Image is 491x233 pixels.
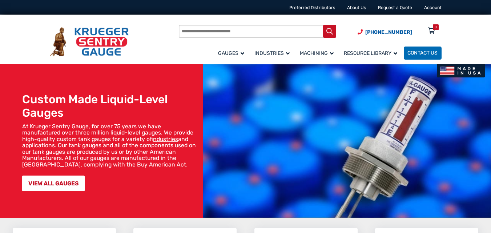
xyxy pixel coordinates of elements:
[254,50,290,56] span: Industries
[300,50,334,56] span: Machining
[203,64,491,218] img: bg_hero_bannerksentry
[153,136,178,142] a: industries
[378,5,412,10] a: Request a Quote
[344,50,397,56] span: Resource Library
[214,45,251,60] a: Gauges
[340,45,404,60] a: Resource Library
[437,64,484,77] img: Made In USA
[22,93,200,120] h1: Custom Made Liquid-Level Gauges
[289,5,335,10] a: Preferred Distributors
[218,50,244,56] span: Gauges
[407,50,438,56] span: Contact Us
[365,29,412,35] span: [PHONE_NUMBER]
[251,45,296,60] a: Industries
[50,27,129,56] img: Krueger Sentry Gauge
[22,123,200,168] p: At Krueger Sentry Gauge, for over 75 years we have manufactured over three million liquid-level g...
[404,47,442,60] a: Contact Us
[358,28,412,36] a: Phone Number (920) 434-8860
[424,5,442,10] a: Account
[435,24,437,30] div: 0
[296,45,340,60] a: Machining
[22,176,85,191] a: VIEW ALL GAUGES
[347,5,366,10] a: About Us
